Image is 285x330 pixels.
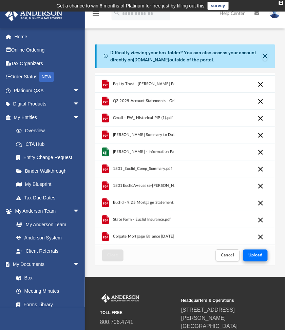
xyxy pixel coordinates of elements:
[256,216,265,224] button: Cancel this upload
[73,111,87,124] span: arrow_drop_down
[9,218,83,231] a: My Anderson Team
[113,183,202,188] span: 1831EuclidAveLease-[PERSON_NAME] South (1).pdf
[9,178,87,191] a: My Blueprint
[5,97,90,111] a: Digital Productsarrow_drop_down
[9,298,83,312] a: Forms Library
[113,82,194,86] span: Equity Trust - [PERSON_NAME] Positions.pdf
[270,8,280,18] img: User Pic
[5,84,90,97] a: Platinum Q&Aarrow_drop_down
[95,73,275,245] div: grid
[262,52,268,61] button: Close
[113,234,181,239] span: Colgate Mortgage Balance [DATE].pdf
[73,258,87,272] span: arrow_drop_down
[102,250,123,261] button: Close
[9,191,90,205] a: Tax Due Dates
[73,205,87,218] span: arrow_drop_down
[95,73,275,266] div: Upload
[100,294,141,303] img: Anderson Advisors Platinum Portal
[100,310,176,316] small: TOLL FREE
[9,245,87,258] a: Client Referrals
[113,133,202,137] span: [PERSON_NAME] Summary to Date (thru FY24) (1).pdf
[5,205,87,218] a: My Anderson Teamarrow_drop_down
[39,72,54,82] div: NEW
[5,258,87,272] a: My Documentsarrow_drop_down
[100,319,133,325] a: 800.706.4741
[256,131,265,139] button: Cancel this upload
[107,253,118,257] span: Close
[256,80,265,89] button: Cancel this upload
[113,217,171,222] span: State Farm - Euclid Insurance.pdf
[216,250,240,261] button: Cancel
[9,164,90,178] a: Binder Walkthrough
[181,307,235,321] a: [STREET_ADDRESS][PERSON_NAME]
[9,231,87,245] a: Anderson System
[256,97,265,105] button: Cancel this upload
[113,99,202,103] span: Q2 2025 Account Statements - Origin Opportunity Zone Fund III, LLC - [PERSON_NAME].pdf
[92,13,100,18] a: menu
[5,43,90,57] a: Online Ordering
[248,253,263,257] span: Upload
[113,167,172,171] span: 1831_Euclid_Comp_Summary.pdf
[9,271,83,285] a: Box
[113,9,121,17] i: search
[221,253,234,257] span: Cancel
[256,199,265,207] button: Cancel this upload
[279,1,283,5] div: close
[73,84,87,98] span: arrow_drop_down
[256,233,265,241] button: Cancel this upload
[3,8,64,21] img: Anderson Advisors Platinum Portal
[208,2,229,10] a: survey
[5,111,90,124] a: My Entitiesarrow_drop_down
[5,57,90,70] a: Tax Organizers
[5,70,90,84] a: Order StatusNEW
[92,9,100,18] i: menu
[133,57,169,62] a: [DOMAIN_NAME]
[256,148,265,156] button: Cancel this upload
[113,200,180,205] span: Euclid - 9.25 Mortgage Statement.pdf
[181,298,258,304] small: Headquarters & Operations
[243,250,268,261] button: Upload
[9,285,87,298] a: Meeting Minutes
[9,124,90,138] a: Overview
[5,30,90,43] a: Home
[113,116,173,120] span: Gmail - FW_ Historical PIP (1).pdf
[9,151,90,164] a: Entity Change Request
[9,137,90,151] a: CTA Hub
[256,114,265,122] button: Cancel this upload
[73,97,87,111] span: arrow_drop_down
[256,165,265,173] button: Cancel this upload
[110,49,262,63] div: Difficulty viewing your box folder? You can also access your account directly on outside of the p...
[113,150,202,154] span: [PERSON_NAME] - Information Packet ([DATE]).xlsx
[56,2,205,10] div: Get a chance to win 6 months of Platinum for free just by filling out this
[256,182,265,190] button: Cancel this upload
